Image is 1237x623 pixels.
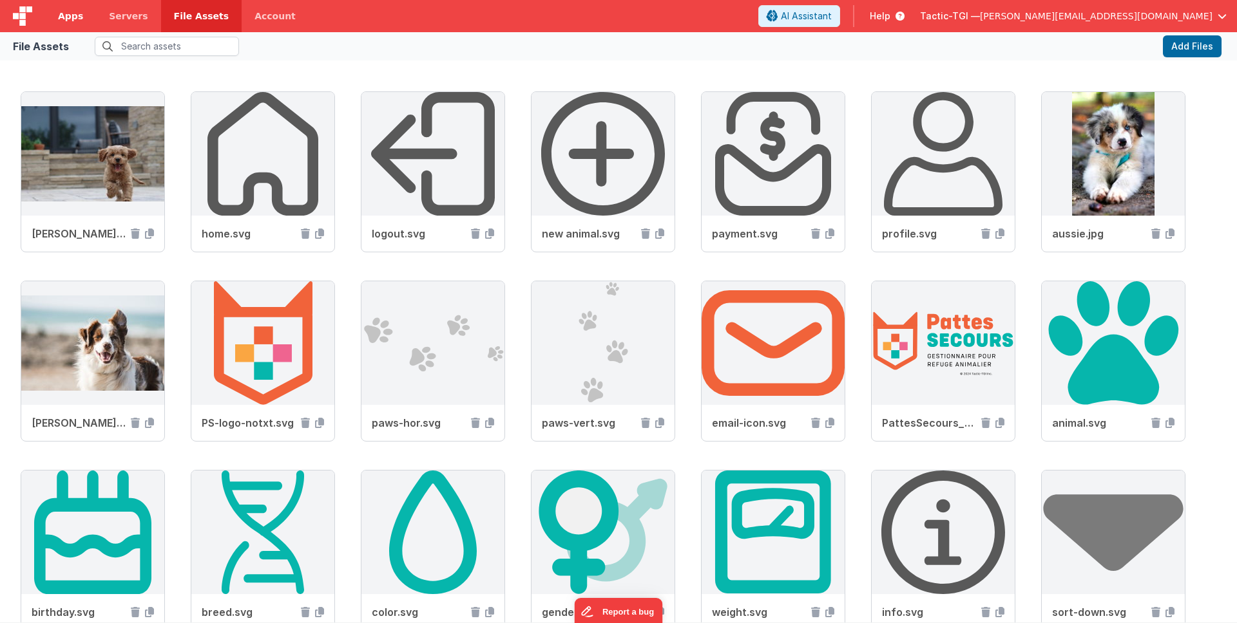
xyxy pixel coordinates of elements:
span: aussie.jpg [1052,226,1146,241]
span: color.svg [372,604,466,620]
span: breed.svg [202,604,296,620]
span: File Assets [174,10,229,23]
span: birthday.svg [32,604,126,620]
span: PattesSecours_horizontal 2024.svg [882,415,976,431]
span: mia-anderson-wxfZi8eYdEk-unsplash SMALL.jpg [32,226,126,241]
span: [PERSON_NAME][EMAIL_ADDRESS][DOMAIN_NAME] [980,10,1213,23]
button: Add Files [1163,35,1222,57]
span: paws-vert.svg [542,415,636,431]
span: Help [870,10,890,23]
span: Tactic-TGI — [920,10,980,23]
span: profile.svg [882,226,976,241]
span: animal.svg [1052,415,1146,431]
span: new animal.svg [542,226,636,241]
input: Search assets [95,37,239,56]
span: email-icon.svg [712,415,806,431]
span: Apps [58,10,83,23]
div: File Assets [13,39,69,54]
span: PS-logo-notxt.svg [202,415,296,431]
span: AI Assistant [781,10,832,23]
button: Tactic-TGI — [PERSON_NAME][EMAIL_ADDRESS][DOMAIN_NAME] [920,10,1227,23]
span: logout.svg [372,226,466,241]
span: payment.svg [712,226,806,241]
span: home.svg [202,226,296,241]
span: info.svg [882,604,976,620]
span: gender.svg [542,604,636,620]
button: AI Assistant [758,5,840,27]
span: pauline-loroy-U3aF7hgUSrk-unsplash.jpg [32,415,126,431]
span: paws-hor.svg [372,415,466,431]
span: weight.svg [712,604,806,620]
span: sort-down.svg [1052,604,1146,620]
span: Servers [109,10,148,23]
